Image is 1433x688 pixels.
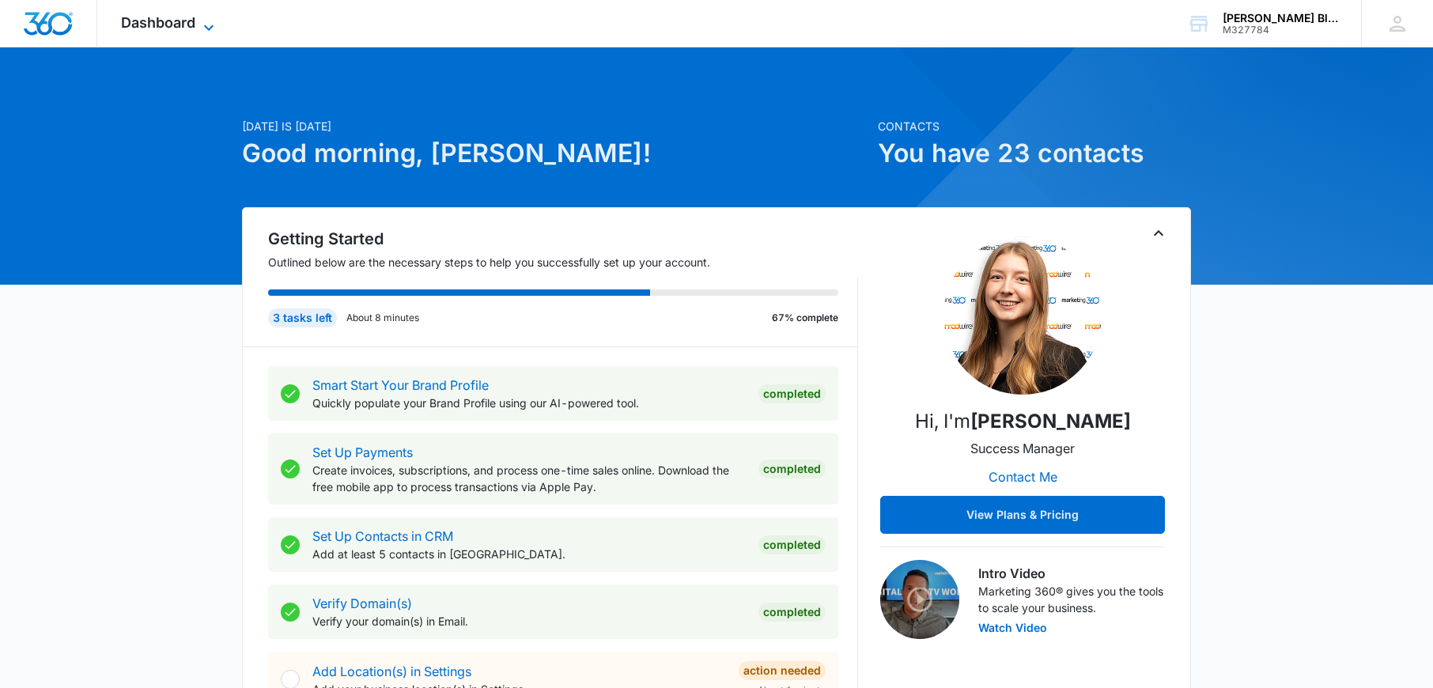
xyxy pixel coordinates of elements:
p: Add at least 5 contacts in [GEOGRAPHIC_DATA]. [312,546,746,562]
button: Watch Video [978,622,1047,633]
img: Intro Video [880,560,959,639]
h1: Good morning, [PERSON_NAME]! [242,134,868,172]
p: Hi, I'm [915,407,1131,436]
h3: Intro Video [978,564,1165,583]
p: Quickly populate your Brand Profile using our AI-powered tool. [312,395,746,411]
h2: Getting Started [268,227,858,251]
button: View Plans & Pricing [880,496,1165,534]
a: Add Location(s) in Settings [312,663,471,679]
p: About 8 minutes [346,311,419,325]
p: Create invoices, subscriptions, and process one-time sales online. Download the free mobile app t... [312,462,746,495]
img: Brianna McLatchie [943,236,1102,395]
p: 67% complete [772,311,838,325]
span: Dashboard [121,14,195,31]
div: account id [1223,25,1338,36]
div: Completed [758,459,826,478]
div: Completed [758,535,826,554]
h1: You have 23 contacts [878,134,1191,172]
a: Set Up Contacts in CRM [312,528,453,544]
strong: [PERSON_NAME] [970,410,1131,433]
p: Contacts [878,118,1191,134]
a: Verify Domain(s) [312,595,412,611]
button: Toggle Collapse [1149,224,1168,243]
div: Completed [758,603,826,622]
div: Completed [758,384,826,403]
p: [DATE] is [DATE] [242,118,868,134]
div: account name [1223,12,1338,25]
a: Smart Start Your Brand Profile [312,377,489,393]
a: Set Up Payments [312,444,413,460]
div: 3 tasks left [268,308,337,327]
p: Verify your domain(s) in Email. [312,613,746,629]
p: Outlined below are the necessary steps to help you successfully set up your account. [268,254,858,270]
p: Marketing 360® gives you the tools to scale your business. [978,583,1165,616]
div: Action Needed [739,661,826,680]
p: Success Manager [970,439,1075,458]
button: Contact Me [973,458,1073,496]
